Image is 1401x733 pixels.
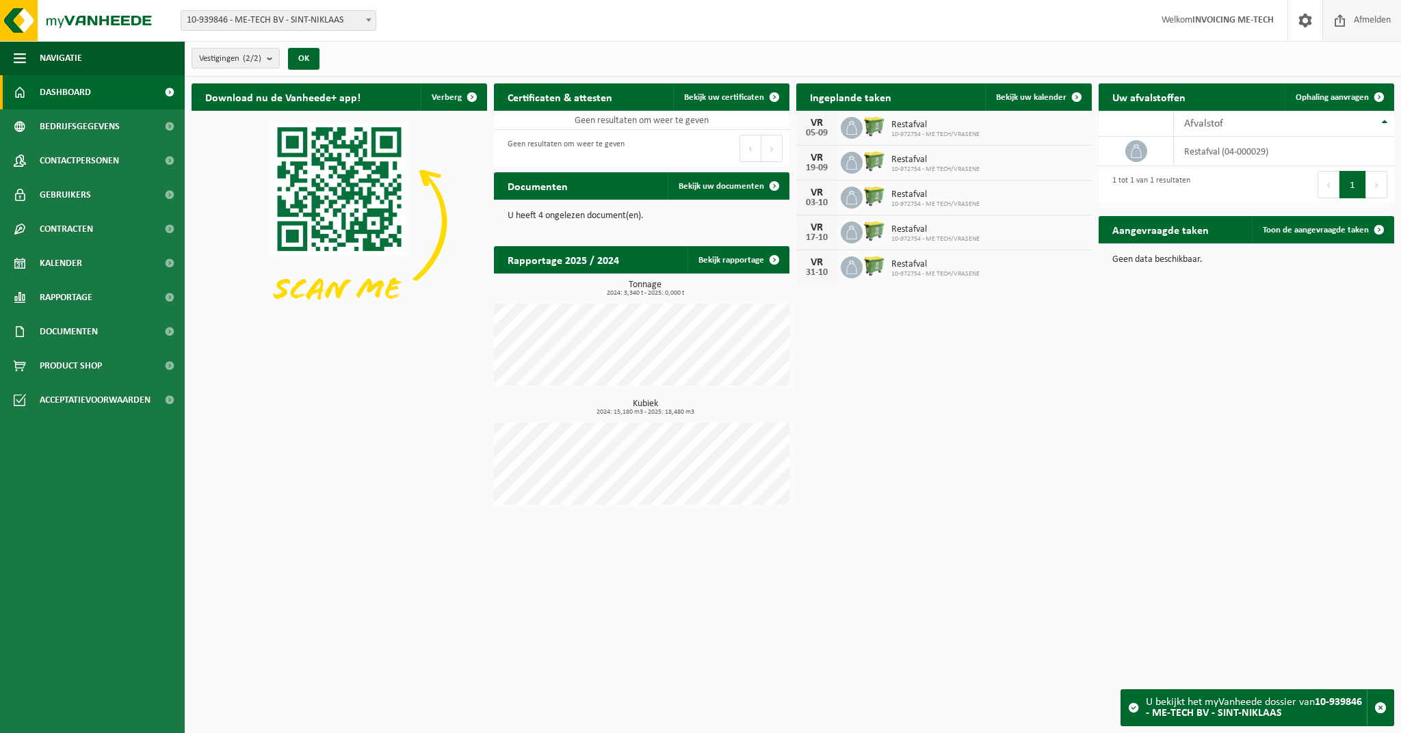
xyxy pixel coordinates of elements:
[891,224,980,235] span: Restafval
[40,75,91,109] span: Dashboard
[1339,171,1366,198] button: 1
[1285,83,1393,111] a: Ophaling aanvragen
[891,189,980,200] span: Restafval
[501,133,625,163] div: Geen resultaten om weer te geven
[803,198,830,208] div: 03-10
[863,254,886,278] img: WB-0660-HPE-GN-50
[40,349,102,383] span: Product Shop
[673,83,788,111] a: Bekijk uw certificaten
[501,290,789,297] span: 2024: 3,340 t - 2025: 0,000 t
[192,111,487,332] img: Download de VHEPlus App
[494,172,581,199] h2: Documenten
[432,93,462,102] span: Verberg
[684,93,764,102] span: Bekijk uw certificaten
[863,185,886,208] img: WB-0660-HPE-GN-50
[192,48,280,68] button: Vestigingen(2/2)
[494,246,633,273] h2: Rapportage 2025 / 2024
[288,48,319,70] button: OK
[508,211,776,221] p: U heeft 4 ongelezen document(en).
[40,144,119,178] span: Contactpersonen
[891,165,980,174] span: 10-972754 - ME TECH/VRASENE
[1366,171,1387,198] button: Next
[1174,137,1394,166] td: restafval (04-000029)
[1318,171,1339,198] button: Previous
[668,172,788,200] a: Bekijk uw documenten
[421,83,486,111] button: Verberg
[1146,697,1362,719] strong: 10-939846 - ME-TECH BV - SINT-NIKLAAS
[40,41,82,75] span: Navigatie
[40,315,98,349] span: Documenten
[803,268,830,278] div: 31-10
[803,257,830,268] div: VR
[501,409,789,416] span: 2024: 15,180 m3 - 2025: 18,480 m3
[494,111,789,130] td: Geen resultaten om weer te geven
[803,118,830,129] div: VR
[891,270,980,278] span: 10-972754 - ME TECH/VRASENE
[1146,690,1367,725] div: U bekijkt het myVanheede dossier van
[891,200,980,209] span: 10-972754 - ME TECH/VRASENE
[891,235,980,243] span: 10-972754 - ME TECH/VRASENE
[501,280,789,297] h3: Tonnage
[40,246,82,280] span: Kalender
[803,233,830,243] div: 17-10
[181,10,376,31] span: 10-939846 - ME-TECH BV - SINT-NIKLAAS
[1192,15,1274,25] strong: INVOICING ME-TECH
[501,399,789,416] h3: Kubiek
[803,129,830,138] div: 05-09
[40,178,91,212] span: Gebruikers
[181,11,376,30] span: 10-939846 - ME-TECH BV - SINT-NIKLAAS
[1112,255,1380,265] p: Geen data beschikbaar.
[199,49,261,69] span: Vestigingen
[891,131,980,139] span: 10-972754 - ME TECH/VRASENE
[1263,226,1369,235] span: Toon de aangevraagde taken
[803,152,830,163] div: VR
[863,150,886,173] img: WB-0660-HPE-GN-50
[40,212,93,246] span: Contracten
[796,83,905,110] h2: Ingeplande taken
[40,109,120,144] span: Bedrijfsgegevens
[192,83,374,110] h2: Download nu de Vanheede+ app!
[1105,170,1190,200] div: 1 tot 1 van 1 resultaten
[739,135,761,162] button: Previous
[803,222,830,233] div: VR
[891,120,980,131] span: Restafval
[1296,93,1369,102] span: Ophaling aanvragen
[863,115,886,138] img: WB-0660-HPE-GN-50
[679,182,764,191] span: Bekijk uw documenten
[688,246,788,274] a: Bekijk rapportage
[996,93,1066,102] span: Bekijk uw kalender
[1184,118,1223,129] span: Afvalstof
[803,163,830,173] div: 19-09
[985,83,1090,111] a: Bekijk uw kalender
[891,259,980,270] span: Restafval
[494,83,626,110] h2: Certificaten & attesten
[40,280,92,315] span: Rapportage
[1252,216,1393,243] a: Toon de aangevraagde taken
[1099,216,1222,243] h2: Aangevraagde taken
[803,187,830,198] div: VR
[1099,83,1199,110] h2: Uw afvalstoffen
[761,135,783,162] button: Next
[863,219,886,243] img: WB-0660-HPE-GN-50
[243,54,261,63] count: (2/2)
[891,155,980,165] span: Restafval
[40,383,150,417] span: Acceptatievoorwaarden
